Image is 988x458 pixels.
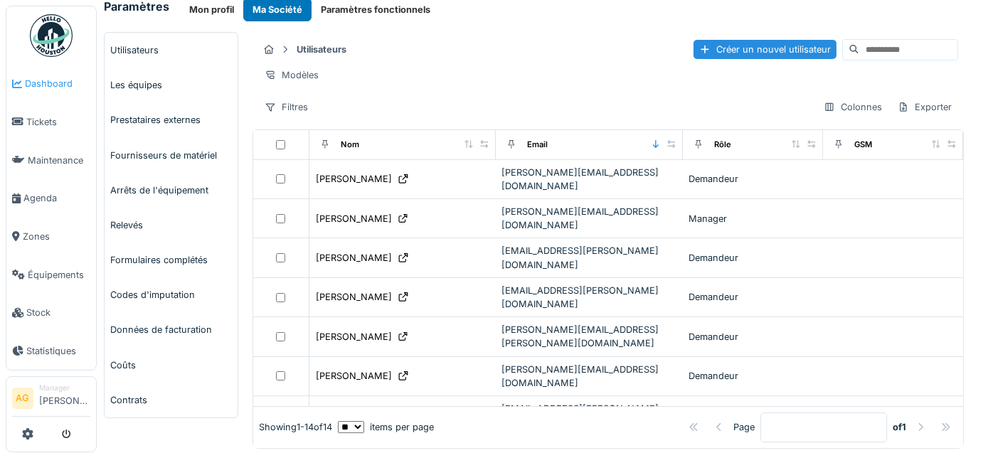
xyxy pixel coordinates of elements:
[501,166,677,193] div: [PERSON_NAME][EMAIL_ADDRESS][DOMAIN_NAME]
[501,402,677,429] div: [EMAIL_ADDRESS][PERSON_NAME][DOMAIN_NAME]
[258,97,314,117] div: Filtres
[714,139,731,151] div: Rôle
[527,139,548,151] div: Email
[501,363,677,390] div: [PERSON_NAME][EMAIL_ADDRESS][DOMAIN_NAME]
[501,244,677,271] div: [EMAIL_ADDRESS][PERSON_NAME][DOMAIN_NAME]
[26,115,90,129] span: Tickets
[39,383,90,413] li: [PERSON_NAME]
[105,277,238,312] a: Codes d'imputation
[316,251,392,265] div: [PERSON_NAME]
[6,65,96,103] a: Dashboard
[689,212,817,225] div: Manager
[341,139,359,151] div: Nom
[105,312,238,347] a: Données de facturation
[6,332,96,371] a: Statistiques
[105,138,238,173] a: Fournisseurs de matériel
[689,172,817,186] div: Demandeur
[105,208,238,243] a: Relevés
[105,102,238,137] a: Prestataires externes
[6,218,96,256] a: Zones
[105,383,238,417] a: Contrats
[105,173,238,208] a: Arrêts de l'équipement
[28,154,90,167] span: Maintenance
[105,68,238,102] a: Les équipes
[733,420,755,434] div: Page
[316,330,392,343] div: [PERSON_NAME]
[501,205,677,232] div: [PERSON_NAME][EMAIL_ADDRESS][DOMAIN_NAME]
[105,348,238,383] a: Coûts
[26,344,90,358] span: Statistiques
[23,191,90,205] span: Agenda
[501,323,677,350] div: [PERSON_NAME][EMAIL_ADDRESS][PERSON_NAME][DOMAIN_NAME]
[26,306,90,319] span: Stock
[12,383,90,417] a: AG Manager[PERSON_NAME]
[689,251,817,265] div: Demandeur
[316,290,392,304] div: [PERSON_NAME]
[689,330,817,343] div: Demandeur
[501,284,677,311] div: [EMAIL_ADDRESS][PERSON_NAME][DOMAIN_NAME]
[689,290,817,304] div: Demandeur
[6,141,96,179] a: Maintenance
[258,65,325,85] div: Modèles
[105,243,238,277] a: Formulaires complétés
[817,97,888,117] div: Colonnes
[30,14,73,57] img: Badge_color-CXgf-gQk.svg
[6,103,96,142] a: Tickets
[25,77,90,90] span: Dashboard
[891,97,958,117] div: Exporter
[6,255,96,294] a: Équipements
[893,420,906,434] strong: of 1
[259,420,332,434] div: Showing 1 - 14 of 14
[689,369,817,383] div: Demandeur
[6,294,96,332] a: Stock
[291,43,352,56] strong: Utilisateurs
[316,212,392,225] div: [PERSON_NAME]
[12,388,33,409] li: AG
[316,172,392,186] div: [PERSON_NAME]
[6,179,96,218] a: Agenda
[105,33,238,68] a: Utilisateurs
[694,40,836,59] div: Créer un nouvel utilisateur
[338,420,434,434] div: items per page
[854,139,872,151] div: GSM
[316,369,392,383] div: [PERSON_NAME]
[39,383,90,393] div: Manager
[23,230,90,243] span: Zones
[28,268,90,282] span: Équipements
